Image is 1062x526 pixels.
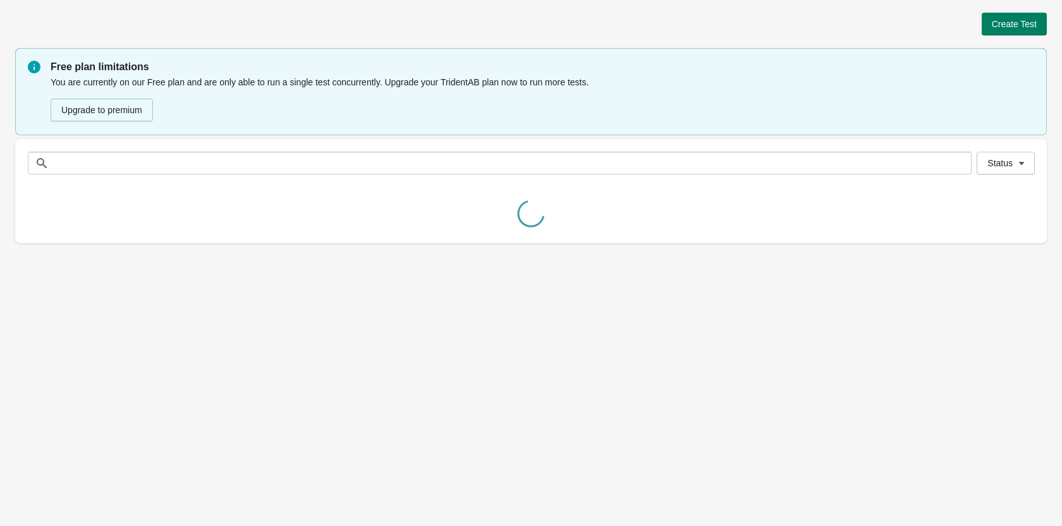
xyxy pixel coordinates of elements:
[51,99,153,121] button: Upgrade to premium
[51,75,1034,123] div: You are currently on our Free plan and are only able to run a single test concurrently. Upgrade y...
[992,19,1037,29] span: Create Test
[987,158,1013,168] span: Status
[982,13,1047,35] button: Create Test
[977,152,1035,174] button: Status
[51,59,1034,75] p: Free plan limitations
